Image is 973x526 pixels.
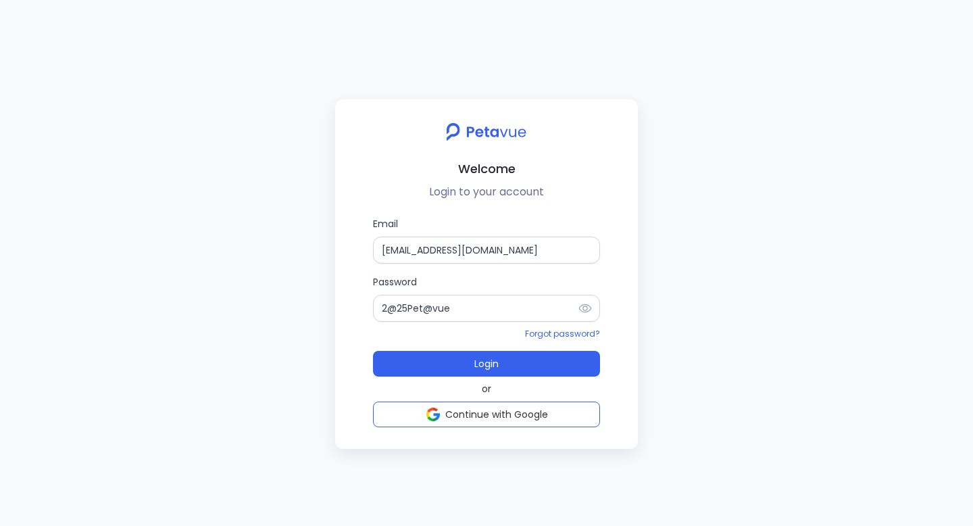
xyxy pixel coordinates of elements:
span: Continue with Google [445,408,548,421]
span: Login [474,357,499,370]
input: Password [373,295,600,322]
label: Password [373,274,600,322]
label: Email [373,216,600,264]
p: Login to your account [346,184,627,200]
button: Continue with Google [373,402,600,427]
h2: Welcome [346,159,627,178]
span: or [482,382,491,396]
button: Login [373,351,600,377]
img: petavue logo [437,116,535,148]
a: Forgot password? [525,328,600,339]
input: Email [373,237,600,264]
